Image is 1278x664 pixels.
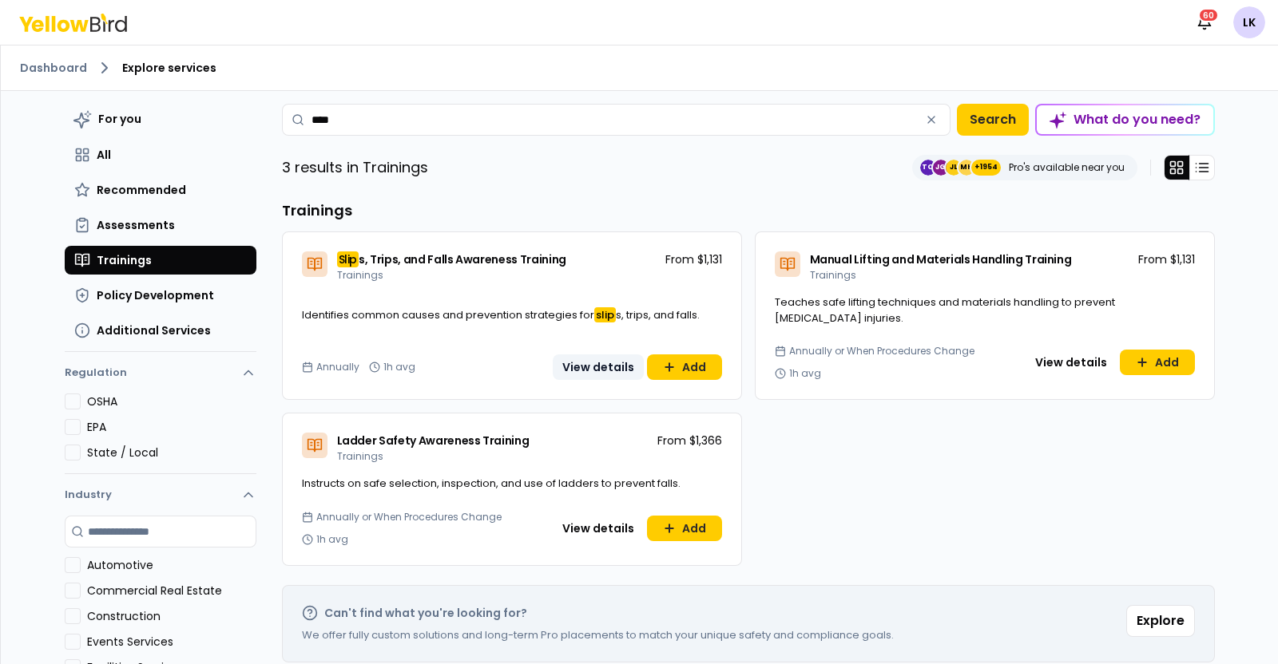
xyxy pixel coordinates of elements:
span: s, Trips, and Falls Awareness Training [359,251,566,267]
button: For you [65,104,256,134]
mark: Slip [337,251,359,267]
p: From $1,366 [657,433,722,449]
button: Industry [65,474,256,516]
span: JL [946,160,962,176]
span: 1h avg [383,361,415,373]
span: 1h avg [316,533,348,546]
span: Ladder Safety Awareness Training [337,433,530,449]
span: Explore services [122,60,216,76]
button: Add [647,516,722,541]
div: Regulation [65,393,256,473]
span: Annually or When Procedures Change [789,345,974,358]
span: Trainings [337,449,383,463]
button: View details [553,516,644,541]
span: All [97,147,111,163]
p: Pro's available near you [1009,161,1125,174]
label: OSHA [87,393,256,409]
button: Assessments [65,211,256,239]
span: Annually [316,361,359,373]
button: Explore [1126,605,1195,637]
p: We offer fully custom solutions and long-term Pro placements to match your unique safety and comp... [302,627,894,643]
label: Events Services [87,634,256,650]
span: For you [98,111,141,127]
span: s, trips, and falls. [616,307,700,322]
a: Dashboard [20,60,87,76]
h2: Can't find what you're looking for? [324,605,527,621]
button: Regulation [65,358,256,393]
button: What do you need? [1035,104,1215,136]
button: Search [957,104,1029,136]
h3: Trainings [282,200,1215,222]
span: Manual Lifting and Materials Handling Training [810,251,1072,267]
span: MH [958,160,974,176]
span: JG [933,160,949,176]
span: Recommended [97,182,186,198]
span: Identifies common causes and prevention strategies for [302,307,594,322]
nav: breadcrumb [20,58,1259,77]
p: From $1,131 [1138,251,1195,267]
div: What do you need? [1037,105,1213,134]
button: View details [1026,350,1117,375]
span: Annually or When Procedures Change [316,511,502,524]
label: State / Local [87,445,256,460]
label: Commercial Real Estate [87,583,256,599]
span: Instructs on safe selection, inspection, and use of ladders to prevent falls. [302,476,681,491]
span: Trainings [97,252,152,268]
span: Additional Services [97,322,211,338]
p: 3 results in Trainings [282,156,428,179]
label: Construction [87,608,256,624]
div: 60 [1198,8,1219,22]
span: +1954 [974,160,998,176]
span: LK [1233,6,1265,38]
button: View details [553,354,644,380]
p: From $1,131 [665,251,722,267]
button: Add [647,354,722,380]
label: Automotive [87,557,256,573]
span: Trainings [810,268,856,282]
label: EPA [87,419,256,435]
span: Policy Development [97,287,214,303]
mark: slip [594,307,616,322]
button: Policy Development [65,281,256,310]
button: Recommended [65,176,256,204]
button: Trainings [65,246,256,275]
button: Additional Services [65,316,256,345]
span: Assessments [97,217,175,233]
span: TC [920,160,936,176]
button: Add [1120,350,1195,375]
button: All [65,140,256,169]
button: 60 [1189,6,1220,38]
span: 1h avg [789,367,821,380]
span: Trainings [337,268,383,282]
span: Teaches safe lifting techniques and materials handling to prevent [MEDICAL_DATA] injuries. [775,294,1115,326]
